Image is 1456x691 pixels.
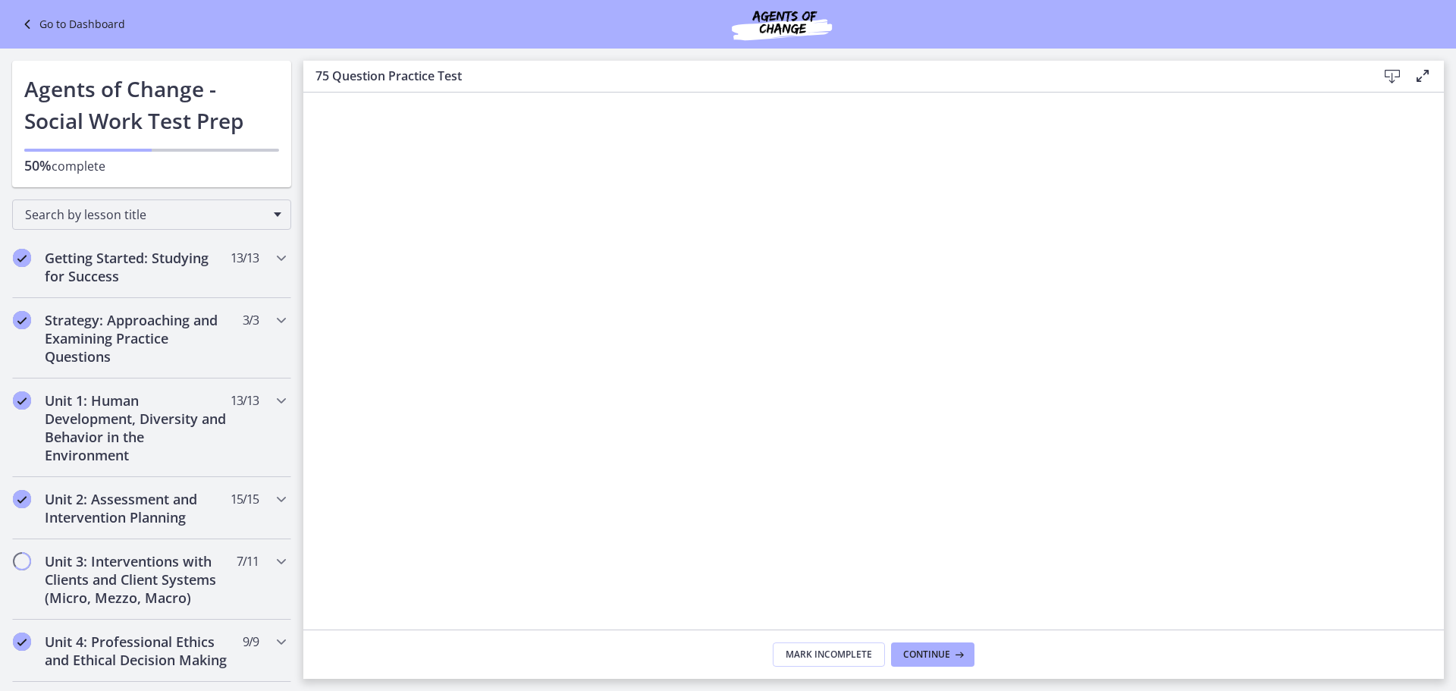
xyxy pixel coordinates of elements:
[24,156,52,174] span: 50%
[13,311,31,329] i: Completed
[18,15,125,33] a: Go to Dashboard
[891,642,974,667] button: Continue
[45,490,230,526] h2: Unit 2: Assessment and Intervention Planning
[24,156,279,175] p: complete
[45,552,230,607] h2: Unit 3: Interventions with Clients and Client Systems (Micro, Mezzo, Macro)
[25,206,266,223] span: Search by lesson title
[45,311,230,366] h2: Strategy: Approaching and Examining Practice Questions
[231,249,259,267] span: 13 / 13
[231,391,259,410] span: 13 / 13
[237,552,259,570] span: 7 / 11
[13,633,31,651] i: Completed
[13,490,31,508] i: Completed
[231,490,259,508] span: 15 / 15
[315,67,1353,85] h3: 75 Question Practice Test
[691,6,873,42] img: Agents of Change
[903,649,950,661] span: Continue
[13,249,31,267] i: Completed
[243,633,259,651] span: 9 / 9
[13,391,31,410] i: Completed
[773,642,885,667] button: Mark Incomplete
[45,633,230,669] h2: Unit 4: Professional Ethics and Ethical Decision Making
[45,249,230,285] h2: Getting Started: Studying for Success
[24,73,279,137] h1: Agents of Change - Social Work Test Prep
[786,649,872,661] span: Mark Incomplete
[12,199,291,230] div: Search by lesson title
[45,391,230,464] h2: Unit 1: Human Development, Diversity and Behavior in the Environment
[243,311,259,329] span: 3 / 3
